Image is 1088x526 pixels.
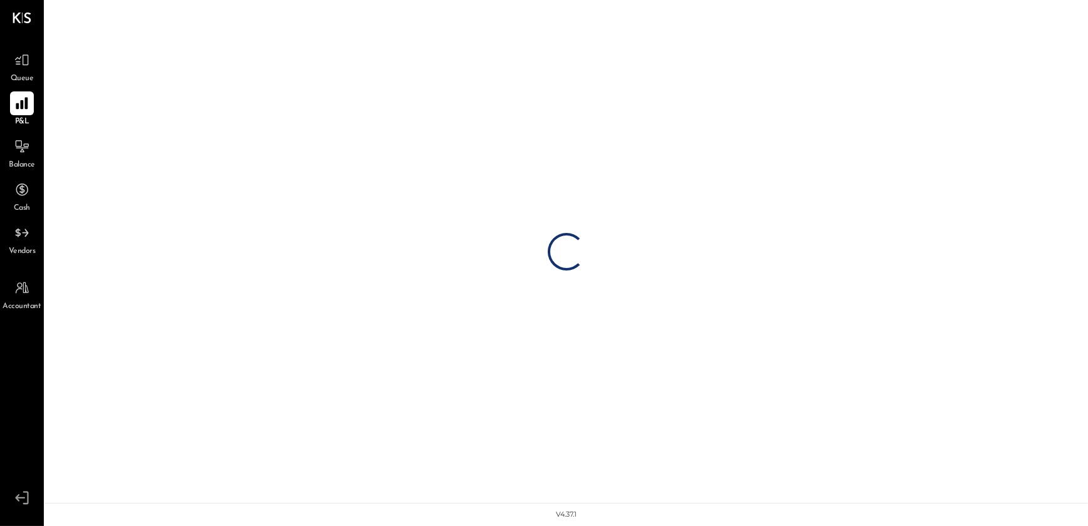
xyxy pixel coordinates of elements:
a: Cash [1,178,43,214]
span: Queue [11,73,34,85]
a: Vendors [1,221,43,257]
a: Queue [1,48,43,85]
a: Balance [1,135,43,171]
a: P&L [1,91,43,128]
div: v 4.37.1 [557,510,577,520]
a: Accountant [1,276,43,312]
span: Accountant [3,301,41,312]
span: P&L [15,116,29,128]
span: Vendors [9,246,36,257]
span: Cash [14,203,30,214]
span: Balance [9,160,35,171]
